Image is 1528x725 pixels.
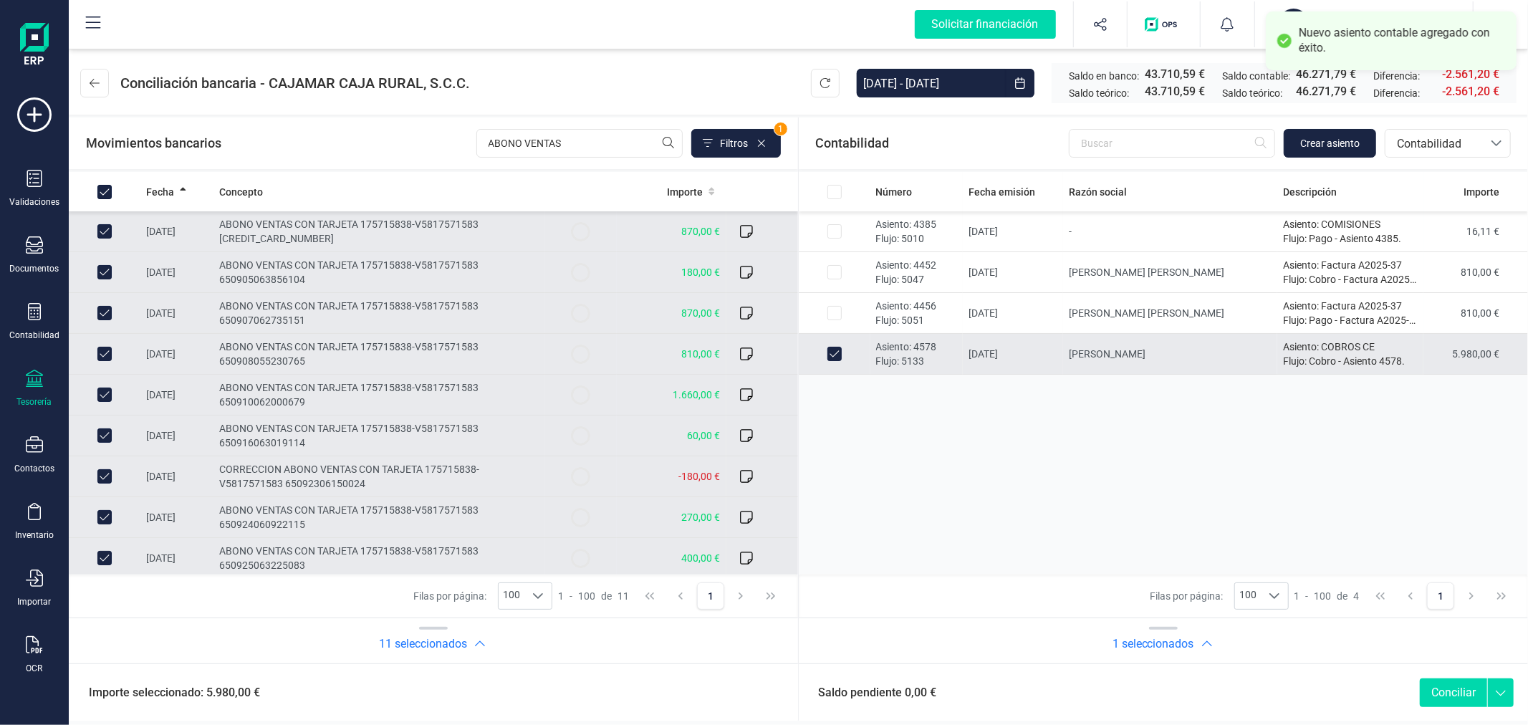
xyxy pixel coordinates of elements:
div: Row Unselected 2d929895-5907-4d47-bc50-5a1dcff4090c [97,265,112,279]
span: 100 [578,589,595,603]
button: Last Page [758,582,785,610]
td: [DATE] [963,293,1063,334]
button: NANACESTU URBANA SLXEVI MARCH WOLTÉS [1272,1,1456,47]
p: Asiento: 4452 [876,258,958,272]
span: Saldo teórico: [1222,86,1282,100]
span: -2.561,20 € [1442,66,1499,83]
p: Flujo: 5047 [876,272,958,287]
span: 46.271,79 € [1296,83,1356,100]
td: [DATE] [140,334,213,375]
span: Saldo en banco: [1069,69,1139,83]
img: Logo Finanedi [20,23,49,69]
div: Row Unselected 30228a81-0481-4c93-8e12-73b49bcbd4b2 [97,388,112,402]
div: Importar [18,596,52,608]
div: Row Selected daaff29f-3f94-4e71-b07d-61c98c60d18c [827,224,842,239]
span: Saldo contable: [1222,69,1290,83]
td: [DATE] [963,252,1063,293]
span: Saldo pendiente 0,00 € [802,684,937,701]
div: All items unselected [827,185,842,199]
div: Solicitar financiación [915,10,1056,39]
p: Asiento: Factura A2025-37 [1283,299,1418,313]
button: Filtros [691,129,781,158]
div: Filas por página: [413,582,552,610]
span: ABONO VENTAS CON TARJETA 175715838-V5817571583 650905063856104 [219,259,479,285]
span: Importe [667,185,703,199]
div: Nuevo asiento contable agregado con éxito. [1299,26,1506,56]
span: ABONO VENTAS CON TARJETA 175715838-V5817571583 650925063225083 [219,545,479,571]
span: ABONO VENTAS CON TARJETA 175715838-V5817571583 650924060922115 [219,504,479,530]
td: [DATE] [140,293,213,334]
span: 180,00 € [682,267,721,278]
span: Contabilidad [816,133,890,153]
span: ABONO VENTAS CON TARJETA 175715838-V5817571583 650910062000679 [219,382,479,408]
span: de [601,589,612,603]
span: 1.660,00 € [673,389,721,400]
span: Fecha emisión [969,185,1035,199]
span: CORRECCION ABONO VENTAS CON TARJETA 175715838-V5817571583 65092306150024 [219,464,479,489]
button: Previous Page [1397,582,1424,610]
td: [DATE] [140,416,213,456]
button: Previous Page [667,582,694,610]
button: Page 1 [697,582,724,610]
span: Crear asiento [1300,136,1360,150]
td: 16,11 € [1423,211,1528,252]
div: NA [1278,9,1310,40]
span: 870,00 € [682,226,721,237]
button: Next Page [1458,582,1485,610]
span: ABONO VENTAS CON TARJETA 175715838-V5817571583 650916063019114 [219,423,479,448]
p: Flujo: Cobro - Asiento 4578. [1283,354,1418,368]
div: Validaciones [9,196,59,208]
div: Documentos [10,263,59,274]
div: Row Unselected 2e4799cc-2cad-41cd-b688-878d925d3609 [97,551,112,565]
span: Conciliación bancaria - CAJAMAR CAJA RURAL, S.C.C. [120,73,470,93]
div: - [1294,589,1360,603]
button: Last Page [1488,582,1515,610]
h2: 1 seleccionados [1113,635,1194,653]
span: 100 [1235,583,1261,609]
span: ABONO VENTAS CON TARJETA 175715838-V5817571583 [CREDIT_CARD_NUMBER] [219,219,479,244]
p: Flujo: Pago - Asiento 4385. [1283,231,1418,246]
div: - [558,589,629,603]
span: Razón social [1069,185,1127,199]
div: Inventario [15,529,54,541]
button: Solicitar financiación [898,1,1073,47]
span: 100 [1315,589,1332,603]
td: [DATE] [140,456,213,497]
span: Saldo teórico: [1069,86,1129,100]
td: 810,00 € [1423,252,1528,293]
span: 870,00 € [682,307,721,319]
div: Filas por página: [1150,582,1289,610]
td: [DATE] [963,211,1063,252]
span: 1 [774,123,787,135]
button: Next Page [727,582,754,610]
td: [DATE] [140,252,213,293]
div: Contactos [14,463,54,474]
span: 1 [1294,589,1300,603]
span: 810,00 € [682,348,721,360]
span: Diferencia: [1373,86,1420,100]
p: Asiento: COBROS CE [1283,340,1418,354]
button: Choose Date [1006,69,1034,97]
p: Asiento: 4578 [876,340,958,354]
td: - [1063,211,1277,252]
span: de [1337,589,1348,603]
div: Row Selected 9a56e816-dec2-406d-ada1-f71bc62013b8 [827,265,842,279]
button: Logo de OPS [1136,1,1191,47]
div: Contabilidad [9,330,59,341]
span: 43.710,59 € [1145,83,1205,100]
input: Buscar [476,129,683,158]
td: [PERSON_NAME] [1063,334,1277,375]
div: Row Unselected b225c230-5881-49f8-87b8-aacfe31461b4 [97,224,112,239]
div: Row Unselected 302b91cf-7200-4a33-8dd9-da74a04e6c4f [827,347,842,361]
p: Flujo: Pago - Factura A2025-37. [1283,313,1418,327]
input: Buscar [1069,129,1275,158]
td: [DATE] [140,497,213,538]
span: Importe seleccionado: 5.980,00 € [72,684,260,701]
span: 11 [618,589,629,603]
span: Fecha [146,185,174,199]
div: All items selected [97,185,112,199]
div: Row Unselected 3f8fb200-cdea-47c1-8cc0-7dcbb31179e0 [97,306,112,320]
span: ABONO VENTAS CON TARJETA 175715838-V5817571583 650907062735151 [219,300,479,326]
td: [DATE] [140,375,213,416]
span: -2.561,20 € [1442,83,1499,100]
